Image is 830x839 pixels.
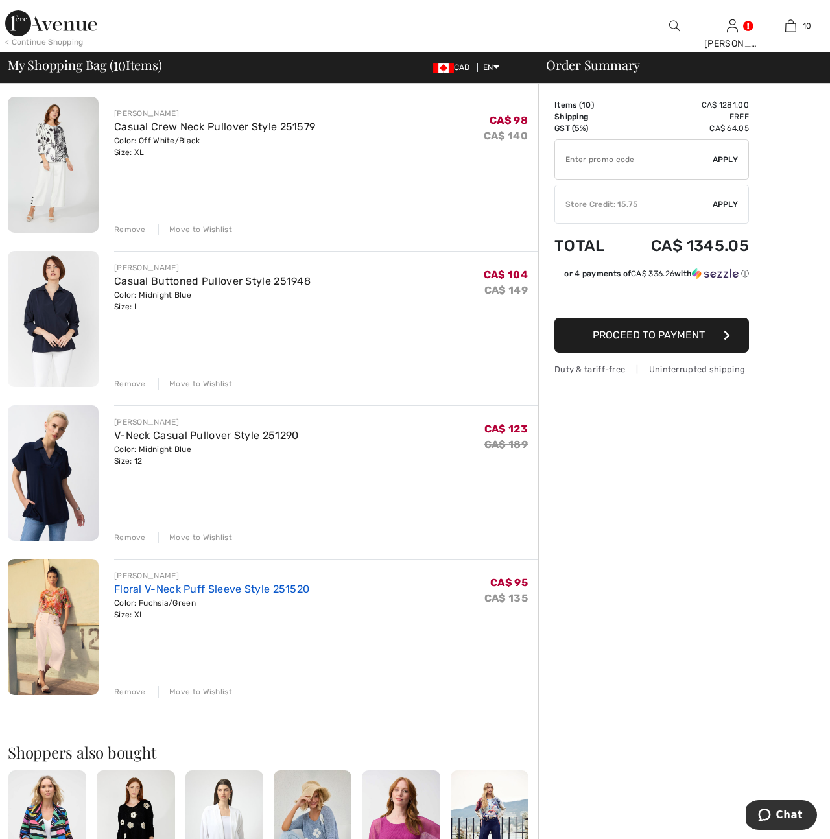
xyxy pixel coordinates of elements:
[713,154,739,165] span: Apply
[483,63,499,72] span: EN
[621,123,749,134] td: CA$ 64.05
[564,268,749,279] div: or 4 payments of with
[555,140,713,179] input: Promo code
[158,532,232,543] div: Move to Wishlist
[727,18,738,34] img: My Info
[803,20,812,32] span: 10
[484,268,528,281] span: CA$ 104
[554,363,749,375] div: Duty & tariff-free | Uninterrupted shipping
[113,55,126,72] span: 10
[114,275,311,287] a: Casual Buttoned Pullover Style 251948
[785,18,796,34] img: My Bag
[114,289,311,313] div: Color: Midnight Blue Size: L
[554,99,621,111] td: Items ( )
[484,423,528,435] span: CA$ 123
[8,97,99,233] img: Casual Crew Neck Pullover Style 251579
[713,198,739,210] span: Apply
[8,559,99,695] img: Floral V-Neck Puff Sleeve Style 251520
[554,224,621,268] td: Total
[158,378,232,390] div: Move to Wishlist
[114,108,315,119] div: [PERSON_NAME]
[490,114,528,126] span: CA$ 98
[158,686,232,698] div: Move to Wishlist
[114,416,299,428] div: [PERSON_NAME]
[704,37,761,51] div: [PERSON_NAME]
[727,19,738,32] a: Sign In
[554,318,749,353] button: Proceed to Payment
[484,130,528,142] s: CA$ 140
[114,532,146,543] div: Remove
[554,284,749,313] iframe: PayPal-paypal
[555,198,713,210] div: Store Credit: 15.75
[490,576,528,589] span: CA$ 95
[484,592,528,604] s: CA$ 135
[433,63,475,72] span: CAD
[8,58,162,71] span: My Shopping Bag ( Items)
[114,121,315,133] a: Casual Crew Neck Pullover Style 251579
[114,443,299,467] div: Color: Midnight Blue Size: 12
[669,18,680,34] img: search the website
[692,268,739,279] img: Sezzle
[530,58,822,71] div: Order Summary
[631,269,674,278] span: CA$ 336.26
[621,99,749,111] td: CA$ 1281.00
[5,36,84,48] div: < Continue Shopping
[433,63,454,73] img: Canadian Dollar
[484,438,528,451] s: CA$ 189
[114,224,146,235] div: Remove
[762,18,819,34] a: 10
[593,329,705,341] span: Proceed to Payment
[621,224,749,268] td: CA$ 1345.05
[114,583,309,595] a: Floral V-Neck Puff Sleeve Style 251520
[8,744,538,760] h2: Shoppers also bought
[621,111,749,123] td: Free
[582,100,591,110] span: 10
[114,378,146,390] div: Remove
[5,10,97,36] img: 1ère Avenue
[8,405,99,541] img: V-Neck Casual Pullover Style 251290
[114,262,311,274] div: [PERSON_NAME]
[554,268,749,284] div: or 4 payments ofCA$ 336.26withSezzle Click to learn more about Sezzle
[554,123,621,134] td: GST (5%)
[158,224,232,235] div: Move to Wishlist
[114,570,309,582] div: [PERSON_NAME]
[114,429,299,442] a: V-Neck Casual Pullover Style 251290
[484,284,528,296] s: CA$ 149
[8,251,99,387] img: Casual Buttoned Pullover Style 251948
[114,686,146,698] div: Remove
[114,135,315,158] div: Color: Off White/Black Size: XL
[114,597,309,620] div: Color: Fuchsia/Green Size: XL
[554,111,621,123] td: Shipping
[746,800,817,833] iframe: Opens a widget where you can chat to one of our agents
